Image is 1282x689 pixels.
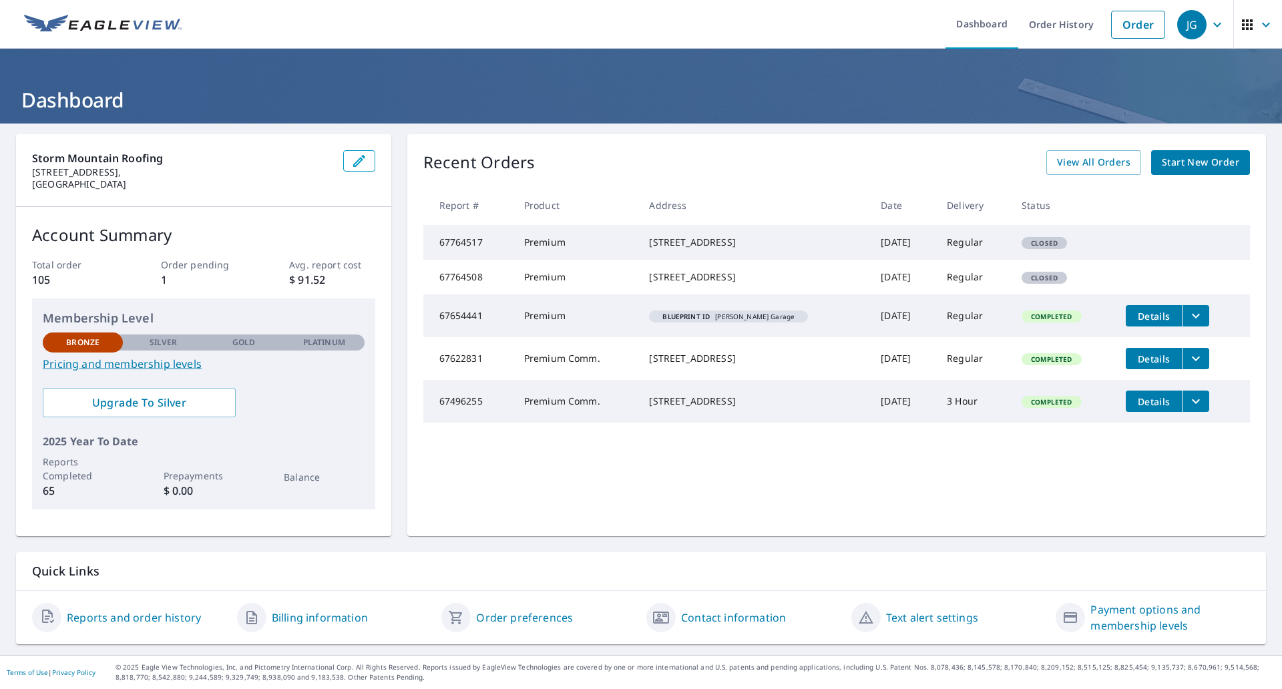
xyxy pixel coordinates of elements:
[423,260,513,294] td: 67764508
[936,337,1011,380] td: Regular
[66,336,99,349] p: Bronze
[43,483,123,499] p: 65
[7,668,48,677] a: Terms of Use
[870,260,936,294] td: [DATE]
[513,294,639,337] td: Premium
[43,309,365,327] p: Membership Level
[423,380,513,423] td: 67496255
[1134,310,1174,322] span: Details
[423,294,513,337] td: 67654441
[1023,312,1080,321] span: Completed
[1057,154,1130,171] span: View All Orders
[513,380,639,423] td: Premium Comm.
[1111,11,1165,39] a: Order
[1134,395,1174,408] span: Details
[284,470,364,484] p: Balance
[43,388,236,417] a: Upgrade To Silver
[24,15,182,35] img: EV Logo
[303,336,345,349] p: Platinum
[423,225,513,260] td: 67764517
[476,610,573,626] a: Order preferences
[1023,238,1066,248] span: Closed
[43,433,365,449] p: 2025 Year To Date
[870,294,936,337] td: [DATE]
[164,483,244,499] p: $ 0.00
[870,380,936,423] td: [DATE]
[936,380,1011,423] td: 3 Hour
[1162,154,1239,171] span: Start New Order
[1182,348,1209,369] button: filesDropdownBtn-67622831
[150,336,178,349] p: Silver
[936,294,1011,337] td: Regular
[513,260,639,294] td: Premium
[1126,348,1182,369] button: detailsBtn-67622831
[32,150,333,166] p: Storm Mountain Roofing
[1046,150,1141,175] a: View All Orders
[1134,353,1174,365] span: Details
[649,395,859,408] div: [STREET_ADDRESS]
[1177,10,1207,39] div: JG
[936,186,1011,225] th: Delivery
[67,610,201,626] a: Reports and order history
[654,313,803,320] span: [PERSON_NAME] Garage
[1023,355,1080,364] span: Completed
[649,236,859,249] div: [STREET_ADDRESS]
[1126,305,1182,326] button: detailsBtn-67654441
[289,258,375,272] p: Avg. report cost
[232,336,255,349] p: Gold
[7,668,95,676] p: |
[649,270,859,284] div: [STREET_ADDRESS]
[513,225,639,260] td: Premium
[1151,150,1250,175] a: Start New Order
[936,225,1011,260] td: Regular
[423,150,536,175] p: Recent Orders
[1182,305,1209,326] button: filesDropdownBtn-67654441
[161,272,246,288] p: 1
[423,186,513,225] th: Report #
[1023,273,1066,282] span: Closed
[681,610,786,626] a: Contact information
[1090,602,1250,634] a: Payment options and membership levels
[161,258,246,272] p: Order pending
[1011,186,1115,225] th: Status
[32,178,333,190] p: [GEOGRAPHIC_DATA]
[1182,391,1209,412] button: filesDropdownBtn-67496255
[43,455,123,483] p: Reports Completed
[870,337,936,380] td: [DATE]
[164,469,244,483] p: Prepayments
[886,610,978,626] a: Text alert settings
[662,313,710,320] em: Blueprint ID
[32,223,375,247] p: Account Summary
[513,337,639,380] td: Premium Comm.
[638,186,870,225] th: Address
[1126,391,1182,412] button: detailsBtn-67496255
[52,668,95,677] a: Privacy Policy
[870,186,936,225] th: Date
[32,258,118,272] p: Total order
[32,272,118,288] p: 105
[272,610,368,626] a: Billing information
[936,260,1011,294] td: Regular
[116,662,1275,682] p: © 2025 Eagle View Technologies, Inc. and Pictometry International Corp. All Rights Reserved. Repo...
[53,395,225,410] span: Upgrade To Silver
[32,166,333,178] p: [STREET_ADDRESS],
[16,86,1266,113] h1: Dashboard
[1023,397,1080,407] span: Completed
[32,563,1250,580] p: Quick Links
[870,225,936,260] td: [DATE]
[423,337,513,380] td: 67622831
[649,352,859,365] div: [STREET_ADDRESS]
[289,272,375,288] p: $ 91.52
[43,356,365,372] a: Pricing and membership levels
[513,186,639,225] th: Product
